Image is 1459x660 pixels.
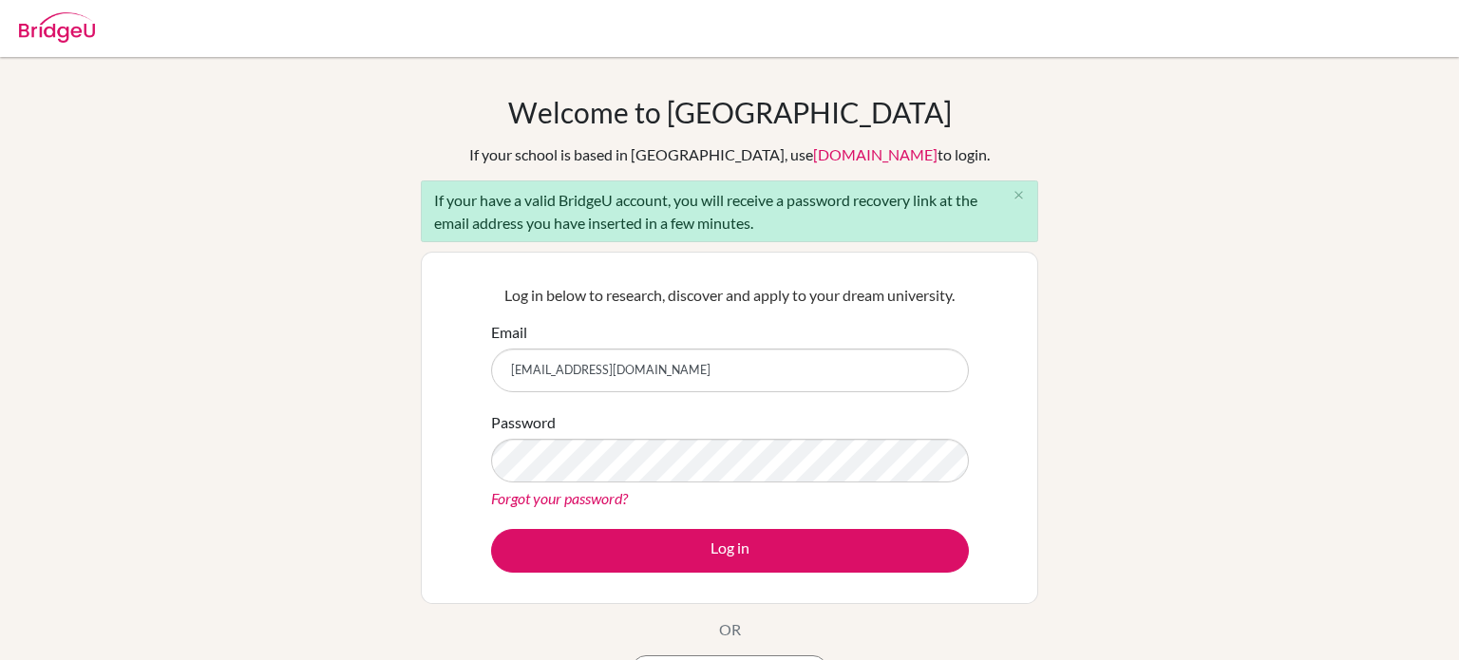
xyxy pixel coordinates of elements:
button: Close [999,181,1037,210]
a: Forgot your password? [491,489,628,507]
label: Email [491,321,527,344]
a: [DOMAIN_NAME] [813,145,938,163]
img: Bridge-U [19,12,95,43]
div: If your school is based in [GEOGRAPHIC_DATA], use to login. [469,143,990,166]
p: Log in below to research, discover and apply to your dream university. [491,284,969,307]
p: OR [719,618,741,641]
i: close [1012,188,1026,202]
label: Password [491,411,556,434]
h1: Welcome to [GEOGRAPHIC_DATA] [508,95,952,129]
div: If your have a valid BridgeU account, you will receive a password recovery link at the email addr... [421,180,1038,242]
button: Log in [491,529,969,573]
